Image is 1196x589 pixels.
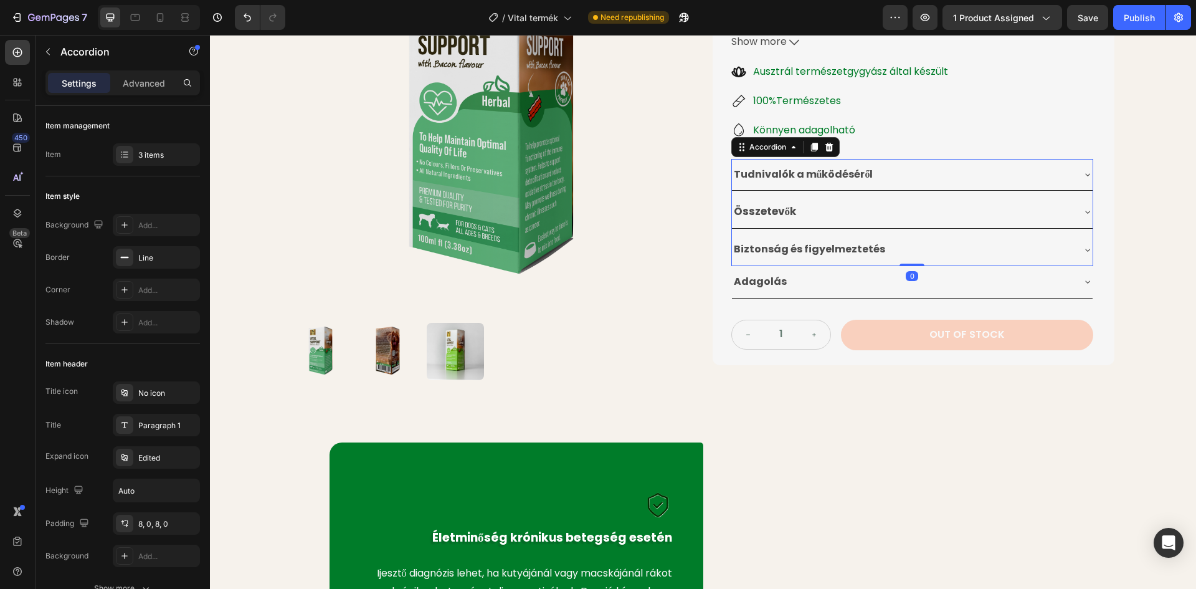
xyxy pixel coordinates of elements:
[45,217,106,234] div: Background
[588,285,620,314] button: increment
[138,220,197,231] div: Add...
[45,482,86,499] div: Height
[537,107,579,118] div: Accordion
[123,77,165,90] p: Advanced
[508,11,558,24] span: Vital termék
[524,132,663,146] strong: Tudnivalók a működéséről
[60,44,166,59] p: Accordion
[138,420,197,431] div: Paragraph 1
[45,386,78,397] div: Title icon
[235,5,285,30] div: Undo/Redo
[554,285,588,314] input: quantity
[45,419,61,431] div: Title
[45,120,110,132] div: Item management
[45,550,88,562] div: Background
[138,453,197,464] div: Edited
[138,551,197,562] div: Add...
[719,294,795,307] div: Out of stock
[82,10,87,25] p: 7
[113,479,199,502] input: Auto
[45,252,70,263] div: Border
[45,515,92,532] div: Padding
[151,494,462,512] p: Életminőség krónikus betegség esetén
[953,11,1034,24] span: 1 product assigned
[45,358,88,370] div: Item header
[522,285,554,314] button: decrement
[432,456,463,486] img: gempages_576978716819719156-efc0ec4e-01f7-484c-8f24-0c57bf38adbd.png
[942,5,1062,30] button: 1 product assigned
[1078,12,1098,23] span: Save
[502,11,505,24] span: /
[9,228,30,238] div: Beta
[524,169,587,184] strong: Összetevők
[138,285,197,296] div: Add...
[12,133,30,143] div: 450
[1154,528,1184,558] div: Open Intercom Messenger
[524,207,675,221] strong: Biztonság és figyelmeztetés
[524,239,577,254] strong: Adagolás
[45,317,74,328] div: Shadow
[1067,5,1108,30] button: Save
[151,530,462,583] p: Ijesztő diagnózis lehet, ha kutyájánál vagy macskájánál rákot vagy krónikus betegséget diagnoszti...
[543,87,738,105] p: Könnyen adagolható
[45,284,70,295] div: Corner
[138,317,197,328] div: Add...
[45,149,61,160] div: Item
[600,12,664,23] span: Need republishing
[138,388,197,399] div: No icon
[631,285,883,315] button: Out of stock
[138,252,197,264] div: Line
[1124,11,1155,24] div: Publish
[138,519,197,530] div: 8, 0, 8, 0
[138,150,197,161] div: 3 items
[45,191,80,202] div: Item style
[543,57,738,75] p: 100%Természetes
[210,35,1196,589] iframe: Design area
[5,5,93,30] button: 7
[62,77,97,90] p: Settings
[45,451,88,462] div: Expand icon
[696,236,708,246] div: 0
[1113,5,1165,30] button: Publish
[543,28,738,46] p: Ausztrál természetgygyász által készült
